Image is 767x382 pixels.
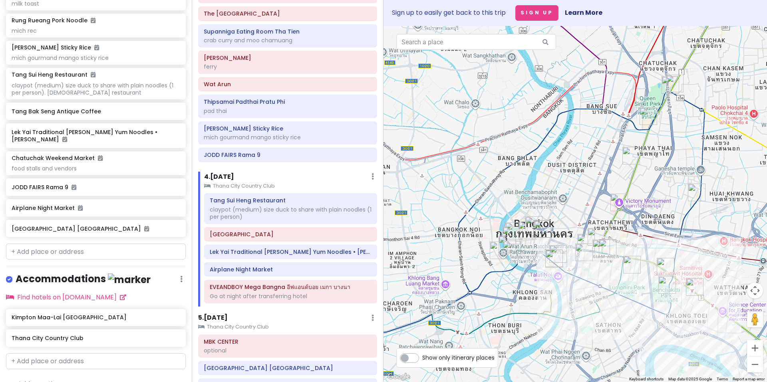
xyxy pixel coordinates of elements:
i: Added to itinerary [144,226,149,232]
h6: 5 . [DATE] [198,314,228,322]
div: mich gourmand mango sticky rice [204,134,372,141]
div: pad thai [204,107,372,115]
h6: Thipsamai Padthai Pratu Phi [204,98,372,105]
h6: Thana City Country Club [12,334,180,342]
div: Supanniga Eating Room Tha Tien [503,241,521,258]
h6: EVEANDBOY Mega Bangna อีฟแอนด์บอย เมกา บางนา [210,283,372,291]
div: K. Panich Sticky Rice [518,222,536,239]
i: Added to itinerary [72,184,76,190]
h6: Airplane Night Market [12,204,180,212]
div: Chatuchak Weekend Market [640,107,657,125]
div: Lek Yai Traditional Tom Yum Noodles • Sam Yan [575,243,593,261]
h6: [GEOGRAPHIC_DATA] [GEOGRAPHIC_DATA] [12,225,180,232]
div: Go at night after transferring hotel [210,293,372,300]
div: MBK CENTER [592,239,610,257]
i: Added to itinerary [94,45,99,50]
h6: Supanniga Eating Room Tha Tien [204,28,372,35]
h6: JODD FAIRS Rama 9 [12,184,180,191]
small: Thana City Country Club [198,323,377,331]
div: JODD FAIRS Rama 9 [688,184,705,201]
h6: MBK CENTER [204,338,372,345]
button: Drag Pegman onto the map to open Street View [747,311,763,327]
div: Tah Tian [499,236,516,253]
div: mich rec [12,27,180,34]
div: Raan Jay Fai [533,220,551,238]
div: crab curry and moo chamuang [204,37,372,44]
img: Google [385,372,412,382]
div: Nai Ek Roll Noodle [545,250,563,267]
a: Terms (opens in new tab) [717,377,728,381]
small: Thana City Country Club [204,182,377,190]
div: Jim Thompson House Museum [588,228,605,245]
h6: [PERSON_NAME] Sticky Rice [12,44,99,51]
div: ferry [204,63,372,70]
span: Show only itinerary places [422,353,495,362]
h6: Lek Yai Traditional [PERSON_NAME] Yum Noodles • [PERSON_NAME] [12,129,180,143]
h6: Rung Rueang Pork Noodle [12,17,95,24]
div: Kayasiri Health Massage [610,194,628,211]
h6: Chatuchak Weekend Market [12,154,103,162]
i: Added to itinerary [98,155,103,161]
input: + Add place or address [6,353,186,369]
span: Map data ©2025 Google [668,377,712,381]
i: Added to itinerary [91,72,95,77]
h6: JODD FAIRS Rama 9 [204,151,372,158]
a: Find hotels on [DOMAIN_NAME] [6,293,126,302]
div: Mont NomSod [525,216,542,234]
div: mich gourmand mango sticky rice [12,54,180,61]
div: Kimpton Maa-Lai Bangkok [623,256,641,273]
h6: The Grand Palace [204,10,372,17]
i: Added to itinerary [91,18,95,23]
div: 998 Thanon Vibhavadi Rangsit [662,76,679,94]
button: Sign Up [515,5,558,21]
div: Wat Arun [490,241,507,259]
div: Benchakitti Park [658,276,676,294]
h6: 4 . [DATE] [204,173,234,181]
i: Added to itinerary [78,205,83,211]
div: The Grand Palace [503,227,520,244]
h6: Wat Arun [204,81,372,88]
div: Tang Sui Heng Restaurant [577,234,595,251]
h6: Chinatown Bangkok [204,364,372,372]
div: DIORA Luxe Sukhumvit Spa [657,258,674,275]
h6: Kimpton Maa-Lai [GEOGRAPHIC_DATA] [12,314,180,321]
h6: Airplane Night Market [210,266,372,273]
div: Union Mall [666,75,684,92]
div: claypot (medium) size duck to share with plain noodles (1 per person) [210,206,372,220]
h6: Tang Bak Seng Antique Coffee [12,108,180,115]
a: Open this area in Google Maps (opens a new window) [385,372,412,382]
button: Zoom in [747,340,763,356]
a: Learn More [565,8,602,17]
div: The Temple of the Emerald Buddha [505,222,523,240]
input: + Add place or address [6,243,186,259]
button: Keyboard shortcuts [629,376,664,382]
img: marker [108,273,151,286]
h4: Accommodations [16,273,151,286]
i: Added to itinerary [62,137,67,142]
button: Zoom out [747,356,763,372]
h6: Siam Square [210,231,372,238]
h6: Tah Tian [204,54,372,61]
div: Rung Rueang Pork Noodle [686,278,703,296]
h6: K. Panich Sticky Rice [204,125,372,132]
a: Report a map error [733,377,765,381]
input: Search a place [396,34,556,50]
div: Thongyoy Cafe ทองย้อย คาเฟ่ [622,147,640,164]
div: Tang Bak Seng Antique Coffee [549,245,567,263]
div: optional [204,347,372,354]
h6: Tang Sui Heng Restaurant [12,71,95,78]
div: claypot (medium) size duck to share with plain noodles (1 per person). [DEMOGRAPHIC_DATA] restaurant [12,82,180,96]
div: food stalls and vendors [12,165,180,172]
button: Map camera controls [747,283,763,299]
h6: Lek Yai Traditional Tom Yum Noodles • Sam Yan [210,248,372,255]
h6: Tang Sui Heng Restaurant [210,197,372,204]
